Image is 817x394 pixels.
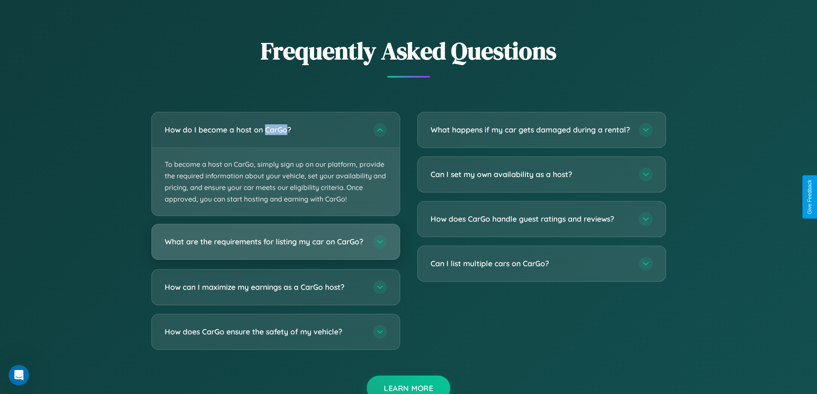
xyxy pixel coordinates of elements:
h3: What happens if my car gets damaged during a rental? [431,124,630,135]
div: Give Feedback [807,180,813,214]
h3: How does CarGo ensure the safety of my vehicle? [165,327,365,337]
iframe: Intercom live chat [9,365,29,385]
h3: How can I maximize my earnings as a CarGo host? [165,282,365,293]
h3: Can I list multiple cars on CarGo? [431,258,630,269]
p: To become a host on CarGo, simply sign up on our platform, provide the required information about... [152,148,400,216]
h3: Can I set my own availability as a host? [431,169,630,180]
h2: Frequently Asked Questions [151,34,666,67]
h3: How does CarGo handle guest ratings and reviews? [431,214,630,224]
h3: What are the requirements for listing my car on CarGo? [165,237,365,247]
h3: How do I become a host on CarGo? [165,124,365,135]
